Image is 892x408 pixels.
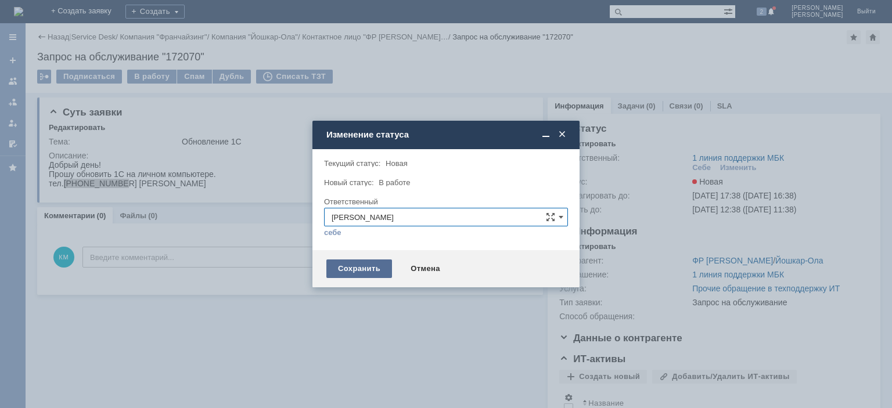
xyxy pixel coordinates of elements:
[324,159,380,168] label: Текущий статус:
[324,198,566,205] div: Ответственный
[546,212,555,222] span: Сложная форма
[326,129,568,140] div: Изменение статуса
[386,159,408,168] span: Новая
[540,129,552,140] span: Свернуть (Ctrl + M)
[379,178,410,187] span: В работе
[556,129,568,140] span: Закрыть
[324,228,341,237] a: себе
[324,178,374,187] label: Новый статус:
